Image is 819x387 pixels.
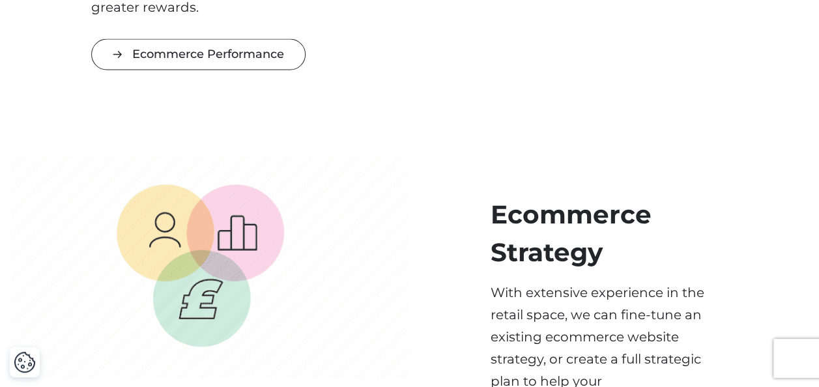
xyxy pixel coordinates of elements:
[14,351,36,373] img: Revisit consent button
[491,195,728,272] h2: Ecommerce Strategy
[91,39,306,70] a: Ecommerce Performance
[14,351,36,373] button: Cookie Settings
[10,154,410,379] img: ecommerce-strategy-icon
